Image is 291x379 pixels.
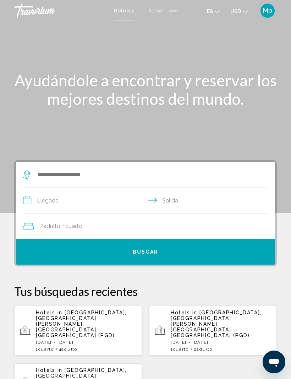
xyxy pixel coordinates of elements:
span: 4 [59,347,77,352]
p: Tus búsquedas recientes [14,284,277,298]
a: Travorium [14,4,107,18]
p: [DATE] - [DATE] [171,340,271,345]
span: Buscar [133,249,158,255]
span: Cuarto [65,223,82,229]
span: [GEOGRAPHIC_DATA], [GEOGRAPHIC_DATA][PERSON_NAME], [GEOGRAPHIC_DATA], [GEOGRAPHIC_DATA] (PGD) [171,310,262,338]
button: Buscar [16,239,275,265]
span: Adulto [197,347,212,352]
span: Hotels in [36,310,62,315]
span: Mp [263,7,273,14]
span: 2 [194,347,213,352]
button: Extra navigation items [169,5,177,16]
button: Check in and out dates [23,188,268,213]
button: Hotels in [GEOGRAPHIC_DATA], [GEOGRAPHIC_DATA][PERSON_NAME], [GEOGRAPHIC_DATA], [GEOGRAPHIC_DATA]... [149,305,277,356]
span: Cuarto [173,347,189,352]
a: Aéreo [148,8,162,13]
button: Change language [207,6,220,16]
button: Hotels in [GEOGRAPHIC_DATA], [GEOGRAPHIC_DATA][PERSON_NAME], [GEOGRAPHIC_DATA], [GEOGRAPHIC_DATA]... [14,305,142,356]
span: , 1 [60,221,82,231]
span: es [207,9,213,14]
span: 1 [36,347,54,352]
span: [GEOGRAPHIC_DATA], [GEOGRAPHIC_DATA][PERSON_NAME], [GEOGRAPHIC_DATA], [GEOGRAPHIC_DATA] (PGD) [36,310,127,338]
span: Hotels in [171,310,197,315]
span: Adulto [43,223,60,229]
div: Search widget [16,162,275,265]
button: Travelers: 2 adults, 0 children [16,213,275,239]
button: User Menu [258,3,277,18]
button: Change currency [230,6,248,16]
p: [DATE] - [DATE] [36,340,136,345]
span: Hotels in [36,367,62,373]
span: 1 [171,347,189,352]
h1: Ayudándole a encontrar y reservar los mejores destinos del mundo. [14,71,277,108]
span: 2 [40,221,60,231]
span: USD [230,9,241,14]
span: Adulto [61,347,77,352]
iframe: Botón para iniciar la ventana de mensajería [263,351,285,373]
a: Hoteles [114,8,134,13]
span: Cuarto [38,347,54,352]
